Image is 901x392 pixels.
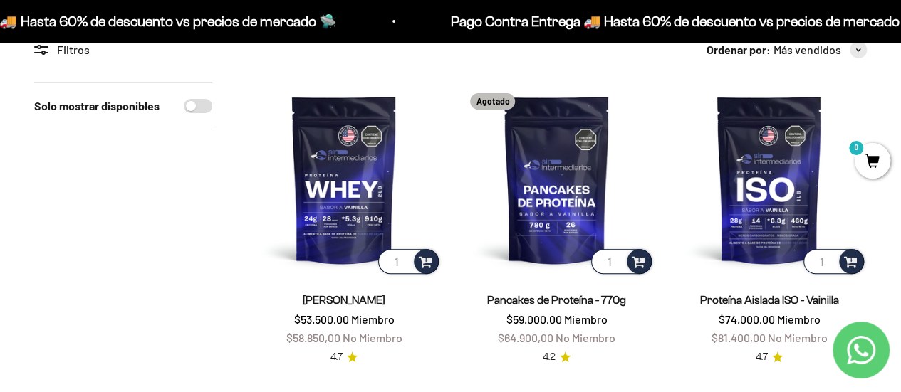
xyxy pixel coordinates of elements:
a: 4.74.7 de 5.0 estrellas [756,349,783,365]
span: $58.850,00 [286,331,340,344]
div: Filtros [34,41,212,59]
button: Más vendidos [774,41,867,59]
span: Miembro [563,312,607,326]
span: $81.400,00 [711,331,765,344]
span: Miembro [776,312,820,326]
a: 0 [855,154,890,170]
span: 4.7 [756,349,768,365]
a: 4.74.7 de 5.0 estrellas [330,349,358,365]
span: Ordenar por: [707,41,771,59]
label: Solo mostrar disponibles [34,97,160,115]
span: Miembro [351,312,395,326]
mark: 0 [848,139,865,157]
span: 4.7 [330,349,343,365]
a: 4.24.2 de 5.0 estrellas [543,349,571,365]
a: [PERSON_NAME] [303,294,385,306]
a: Pancakes de Proteína - 770g [487,294,626,306]
span: No Miembro [556,331,615,344]
span: $64.900,00 [498,331,553,344]
p: Pago Contra Entrega 🚚 Hasta 60% de descuento vs precios de mercado 🛸 [298,10,767,33]
span: No Miembro [343,331,402,344]
span: Más vendidos [774,41,841,59]
span: $53.500,00 [294,312,349,326]
a: Proteína Aislada ISO - Vainilla [699,294,838,306]
span: 4.2 [543,349,556,365]
span: $59.000,00 [506,312,561,326]
span: No Miembro [767,331,827,344]
span: $74.000,00 [718,312,774,326]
